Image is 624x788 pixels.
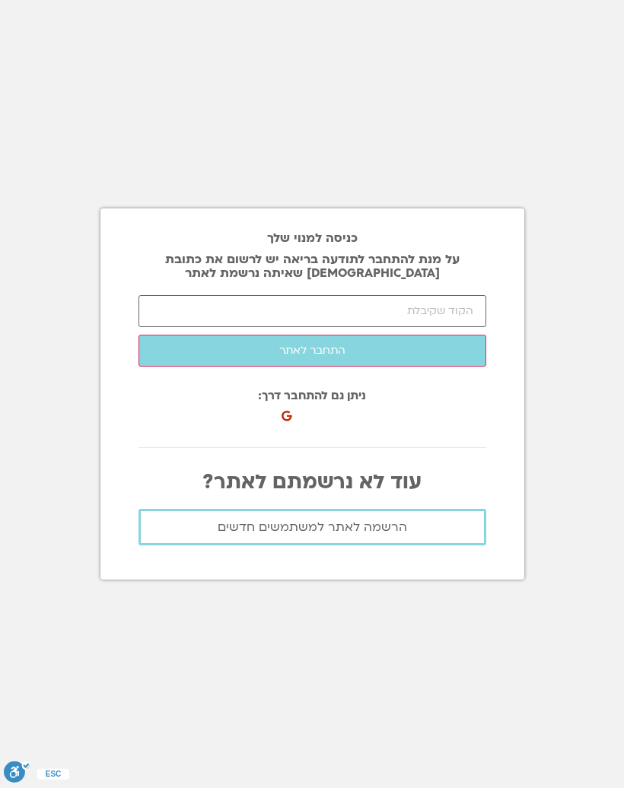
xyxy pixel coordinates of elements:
[138,509,486,545] a: הרשמה לאתר למשתמשים חדשים
[138,335,486,367] button: התחבר לאתר
[277,394,444,427] div: כניסה באמצעות חשבון Google. פתיחה בכרטיסייה חדשה
[218,520,407,534] span: הרשמה לאתר למשתמשים חדשים
[138,295,486,327] input: הקוד שקיבלת
[138,471,486,494] p: עוד לא נרשמתם לאתר?
[138,231,486,245] h2: כניסה למנוי שלך
[138,253,486,280] p: על מנת להתחבר לתודעה בריאה יש לרשום את כתובת [DEMOGRAPHIC_DATA] שאיתה נרשמת לאתר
